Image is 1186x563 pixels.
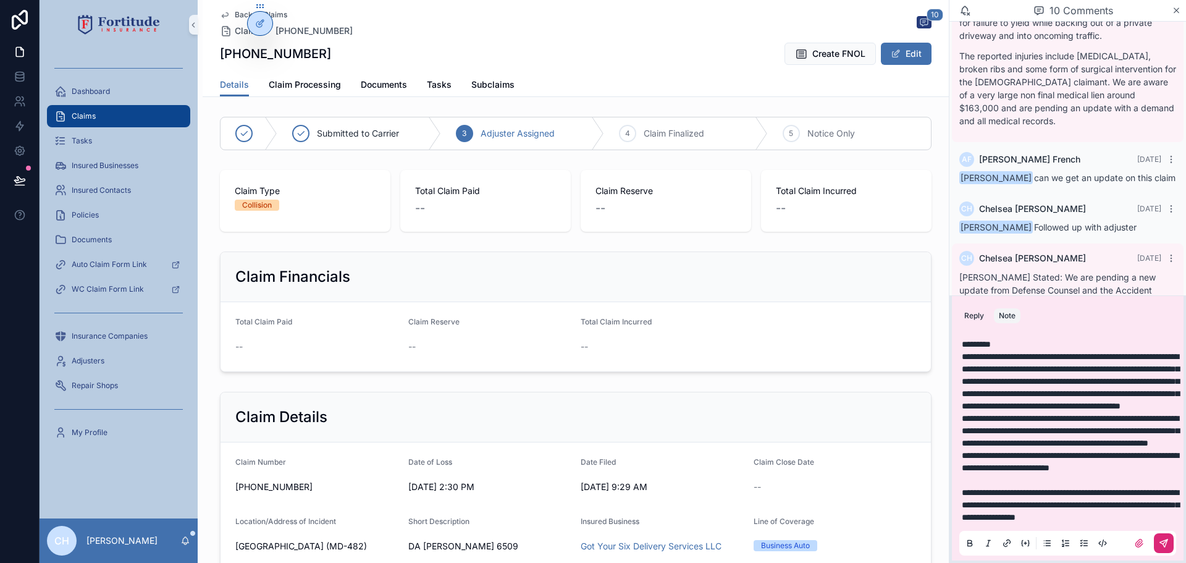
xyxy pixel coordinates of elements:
[408,341,416,353] span: --
[47,375,190,397] a: Repair Shops
[72,185,131,195] span: Insured Contacts
[47,105,190,127] a: Claims
[754,457,814,467] span: Claim Close Date
[784,43,876,65] button: Create FNOL
[415,200,425,217] span: --
[961,204,972,214] span: CH
[959,308,989,323] button: Reply
[235,317,292,326] span: Total Claim Paid
[776,185,917,197] span: Total Claim Incurred
[999,311,1016,321] div: Note
[54,533,69,548] span: CH
[959,222,1137,232] span: Followed up with adjuster
[979,153,1080,166] span: [PERSON_NAME] French
[917,16,932,31] button: 10
[595,200,605,217] span: --
[220,25,263,37] a: Claims
[47,130,190,152] a: Tasks
[1049,3,1113,18] span: 10 Comments
[427,78,452,91] span: Tasks
[581,341,588,353] span: --
[462,129,466,138] span: 3
[812,48,865,60] span: Create FNOL
[47,325,190,347] a: Insurance Companies
[959,171,1033,184] span: [PERSON_NAME]
[235,25,263,37] span: Claims
[471,74,515,98] a: Subclaims
[408,540,571,552] span: DA [PERSON_NAME] 6509
[427,74,452,98] a: Tasks
[1137,204,1161,213] span: [DATE]
[581,457,616,467] span: Date Filed
[754,517,814,526] span: Line of Coverage
[415,185,556,197] span: Total Claim Paid
[994,308,1020,323] button: Note
[47,204,190,226] a: Policies
[962,155,972,164] span: AF
[961,253,972,263] span: CH
[1137,155,1161,164] span: [DATE]
[408,457,452,467] span: Date of Loss
[581,517,639,526] span: Insured Business
[595,185,736,197] span: Claim Reserve
[317,127,399,140] span: Submitted to Carrier
[761,540,810,551] div: Business Auto
[47,253,190,276] a: Auto Claim Form Link
[235,10,287,20] span: Back to Claims
[72,235,112,245] span: Documents
[789,129,793,138] span: 5
[959,172,1175,183] span: can we get an update on this claim
[807,127,855,140] span: Notice Only
[959,221,1033,234] span: [PERSON_NAME]
[47,80,190,103] a: Dashboard
[881,43,932,65] button: Edit
[979,252,1086,265] span: Chelsea [PERSON_NAME]
[776,200,786,217] span: --
[220,78,249,91] span: Details
[78,15,160,35] img: App logo
[235,457,286,467] span: Claim Number
[959,49,1176,127] p: The reported injuries include [MEDICAL_DATA], broken ribs and some form of surgical intervention ...
[72,136,92,146] span: Tasks
[72,428,107,438] span: My Profile
[220,74,249,97] a: Details
[40,49,198,460] div: scrollable content
[361,74,407,98] a: Documents
[979,203,1086,215] span: Chelsea [PERSON_NAME]
[235,540,398,552] span: [GEOGRAPHIC_DATA] (MD-482)
[72,210,99,220] span: Policies
[581,540,721,552] a: Got Your Six Delivery Services LLC
[235,407,327,427] h2: Claim Details
[269,78,341,91] span: Claim Processing
[754,481,761,493] span: --
[408,317,460,326] span: Claim Reserve
[47,229,190,251] a: Documents
[269,74,341,98] a: Claim Processing
[408,517,469,526] span: Short Description
[927,9,943,21] span: 10
[275,25,353,37] a: [PHONE_NUMBER]
[235,517,336,526] span: Location/Address of Incident
[644,127,704,140] span: Claim Finalized
[47,421,190,444] a: My Profile
[481,127,555,140] span: Adjuster Assigned
[581,317,652,326] span: Total Claim Incurred
[235,341,243,353] span: --
[408,481,571,493] span: [DATE] 2:30 PM
[235,481,398,493] span: [PHONE_NUMBER]
[47,155,190,177] a: Insured Businesses
[959,3,1176,42] p: Adjuster stated: Liability is unfavorable to our driver for failure to yield while backing out of...
[361,78,407,91] span: Documents
[471,78,515,91] span: Subclaims
[72,260,147,269] span: Auto Claim Form Link
[72,284,144,294] span: WC Claim Form Link
[235,185,376,197] span: Claim Type
[72,331,148,341] span: Insurance Companies
[242,200,272,211] div: Collision
[959,271,1176,336] p: [PERSON_NAME] Stated: We are pending a new update from Defense Counsel and the Accident Reconstru...
[581,481,744,493] span: [DATE] 9:29 AM
[72,87,110,96] span: Dashboard
[86,535,158,547] p: [PERSON_NAME]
